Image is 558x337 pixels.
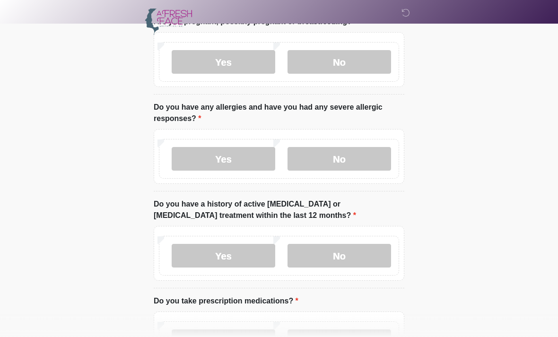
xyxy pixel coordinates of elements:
[288,244,391,268] label: No
[154,295,298,307] label: Do you take prescription medications?
[172,50,275,74] label: Yes
[288,147,391,171] label: No
[172,244,275,268] label: Yes
[144,7,192,36] img: A Fresh Face Aesthetics Inc Logo
[154,102,404,124] label: Do you have any allergies and have you had any severe allergic responses?
[172,147,275,171] label: Yes
[154,199,404,221] label: Do you have a history of active [MEDICAL_DATA] or [MEDICAL_DATA] treatment within the last 12 mon...
[288,50,391,74] label: No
